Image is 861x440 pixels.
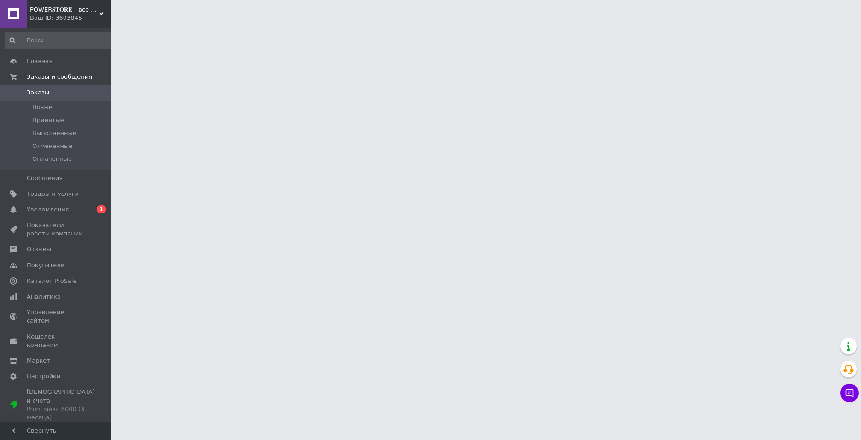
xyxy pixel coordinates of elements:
[840,384,859,402] button: Чат с покупателем
[27,261,64,270] span: Покупатели
[27,388,95,422] span: [DEMOGRAPHIC_DATA] и счета
[30,6,99,14] span: POWER𝐒𝐓𝐎𝐑𝐄 - все заказы на дисплеи должны быть согласованы
[5,32,114,49] input: Поиск
[32,103,53,111] span: Новые
[27,88,49,97] span: Заказы
[27,308,85,325] span: Управление сайтом
[32,129,76,137] span: Выполненные
[27,57,53,65] span: Главная
[27,405,95,422] div: Prom микс 6000 (3 месяца)
[27,190,79,198] span: Товары и услуги
[27,73,92,81] span: Заказы и сообщения
[27,277,76,285] span: Каталог ProSale
[30,14,111,22] div: Ваш ID: 3693845
[27,174,63,182] span: Сообщения
[32,116,64,124] span: Принятые
[97,205,106,213] span: 1
[27,245,51,253] span: Отзывы
[27,333,85,349] span: Кошелек компании
[27,205,69,214] span: Уведомления
[27,221,85,238] span: Показатели работы компании
[27,293,61,301] span: Аналитика
[27,357,50,365] span: Маркет
[32,155,72,163] span: Оплаченные
[27,372,60,381] span: Настройки
[32,142,72,150] span: Отмененные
